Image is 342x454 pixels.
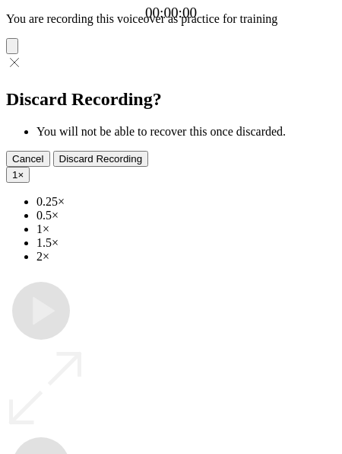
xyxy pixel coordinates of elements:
p: You are recording this voiceover as practice for training [6,12,336,26]
a: 00:00:00 [145,5,197,21]
li: 2× [36,250,336,264]
li: 0.5× [36,209,336,222]
span: 1 [12,169,17,181]
button: 1× [6,167,30,183]
button: Discard Recording [53,151,149,167]
li: 1× [36,222,336,236]
li: You will not be able to recover this once discarded. [36,125,336,139]
li: 1.5× [36,236,336,250]
h2: Discard Recording? [6,89,336,110]
li: 0.25× [36,195,336,209]
button: Cancel [6,151,50,167]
